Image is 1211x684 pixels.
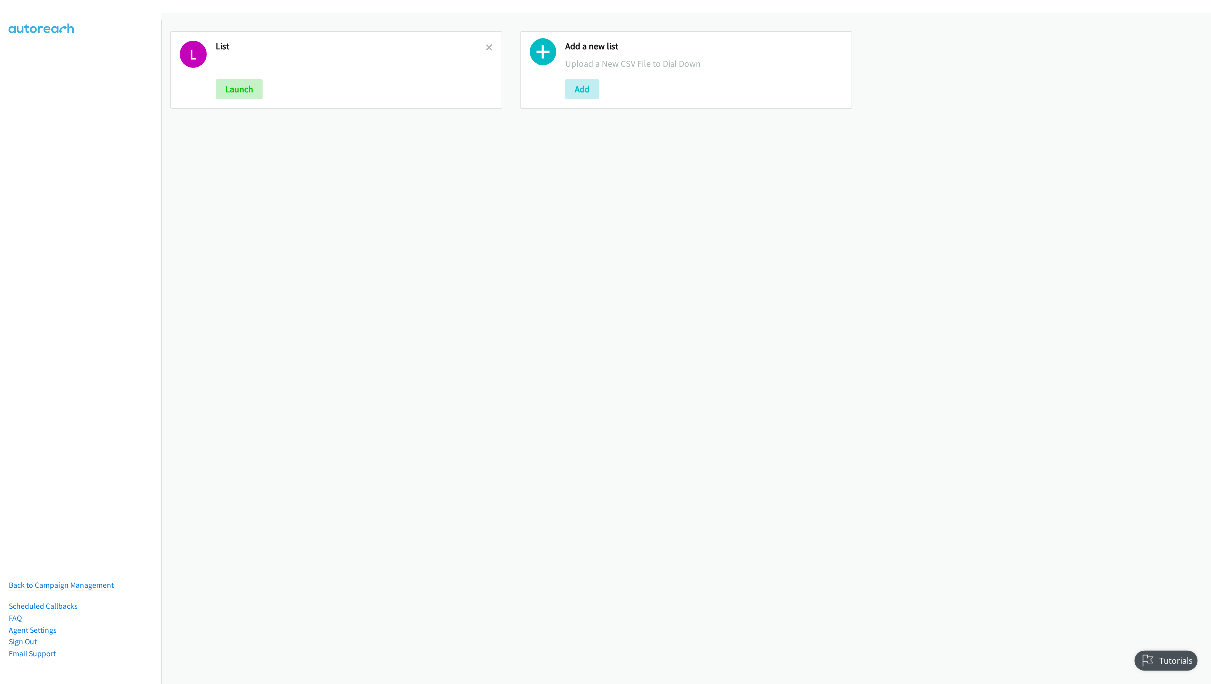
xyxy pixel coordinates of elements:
[9,637,37,646] a: Sign Out
[565,41,842,52] h2: Add a new list
[1129,641,1204,677] iframe: Checklist
[216,41,486,52] h2: List
[565,79,599,99] button: Add
[9,580,114,590] a: Back to Campaign Management
[9,649,56,658] a: Email Support
[9,601,78,611] a: Scheduled Callbacks
[216,79,263,99] button: Launch
[9,613,22,623] a: FAQ
[180,41,207,68] h1: L
[9,625,57,635] a: Agent Settings
[565,57,842,70] p: Upload a New CSV File to Dial Down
